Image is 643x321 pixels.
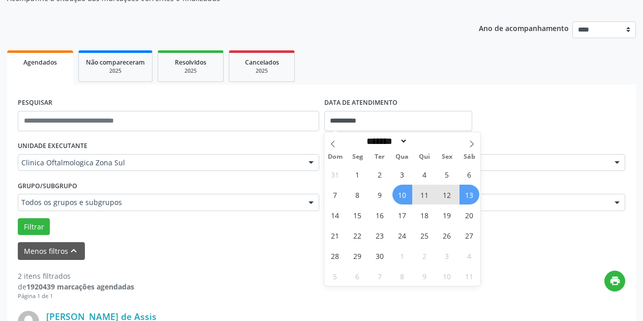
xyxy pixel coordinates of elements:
[348,246,368,266] span: Setembro 29, 2025
[415,164,435,184] span: Setembro 4, 2025
[348,164,368,184] span: Setembro 1, 2025
[325,225,345,245] span: Setembro 21, 2025
[460,164,479,184] span: Setembro 6, 2025
[18,242,85,260] button: Menos filtroskeyboard_arrow_up
[392,205,412,225] span: Setembro 17, 2025
[437,205,457,225] span: Setembro 19, 2025
[436,154,458,160] span: Sex
[325,266,345,286] span: Outubro 5, 2025
[392,164,412,184] span: Setembro 3, 2025
[392,185,412,205] span: Setembro 10, 2025
[18,292,134,301] div: Página 1 de 1
[408,136,441,147] input: Year
[18,218,50,236] button: Filtrar
[415,246,435,266] span: Outubro 2, 2025
[370,205,390,225] span: Setembro 16, 2025
[437,164,457,184] span: Setembro 5, 2025
[346,154,369,160] span: Seg
[325,164,345,184] span: Agosto 31, 2025
[460,266,479,286] span: Outubro 11, 2025
[18,271,134,281] div: 2 itens filtrados
[324,95,397,111] label: DATA DE ATENDIMENTO
[479,21,569,34] p: Ano de acompanhamento
[68,245,79,256] i: keyboard_arrow_up
[604,271,625,291] button: print
[413,154,436,160] span: Qui
[348,225,368,245] span: Setembro 22, 2025
[437,185,457,205] span: Setembro 12, 2025
[437,246,457,266] span: Outubro 3, 2025
[415,185,435,205] span: Setembro 11, 2025
[165,67,216,75] div: 2025
[415,266,435,286] span: Outubro 9, 2025
[370,164,390,184] span: Setembro 2, 2025
[86,67,145,75] div: 2025
[437,266,457,286] span: Outubro 10, 2025
[458,154,480,160] span: Sáb
[392,266,412,286] span: Outubro 8, 2025
[370,185,390,205] span: Setembro 9, 2025
[236,67,287,75] div: 2025
[348,266,368,286] span: Outubro 6, 2025
[325,185,345,205] span: Setembro 7, 2025
[363,136,408,147] select: Month
[175,58,206,67] span: Resolvidos
[18,178,77,194] label: Grupo/Subgrupo
[392,225,412,245] span: Setembro 24, 2025
[348,205,368,225] span: Setembro 15, 2025
[23,58,57,67] span: Agendados
[460,205,479,225] span: Setembro 20, 2025
[392,246,412,266] span: Outubro 1, 2025
[460,246,479,266] span: Outubro 4, 2025
[18,281,134,292] div: de
[324,154,347,160] span: Dom
[460,185,479,205] span: Setembro 13, 2025
[348,185,368,205] span: Setembro 8, 2025
[245,58,279,67] span: Cancelados
[18,95,52,111] label: PESQUISAR
[370,266,390,286] span: Outubro 7, 2025
[370,225,390,245] span: Setembro 23, 2025
[437,225,457,245] span: Setembro 26, 2025
[21,197,298,208] span: Todos os grupos e subgrupos
[415,205,435,225] span: Setembro 18, 2025
[391,154,413,160] span: Qua
[460,225,479,245] span: Setembro 27, 2025
[325,205,345,225] span: Setembro 14, 2025
[415,225,435,245] span: Setembro 25, 2025
[325,246,345,266] span: Setembro 28, 2025
[86,58,145,67] span: Não compareceram
[26,282,134,291] strong: 1920439 marcações agendadas
[18,138,87,154] label: UNIDADE EXECUTANTE
[21,158,298,168] span: Clinica Oftalmologica Zona Sul
[609,275,621,286] i: print
[370,246,390,266] span: Setembro 30, 2025
[369,154,391,160] span: Ter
